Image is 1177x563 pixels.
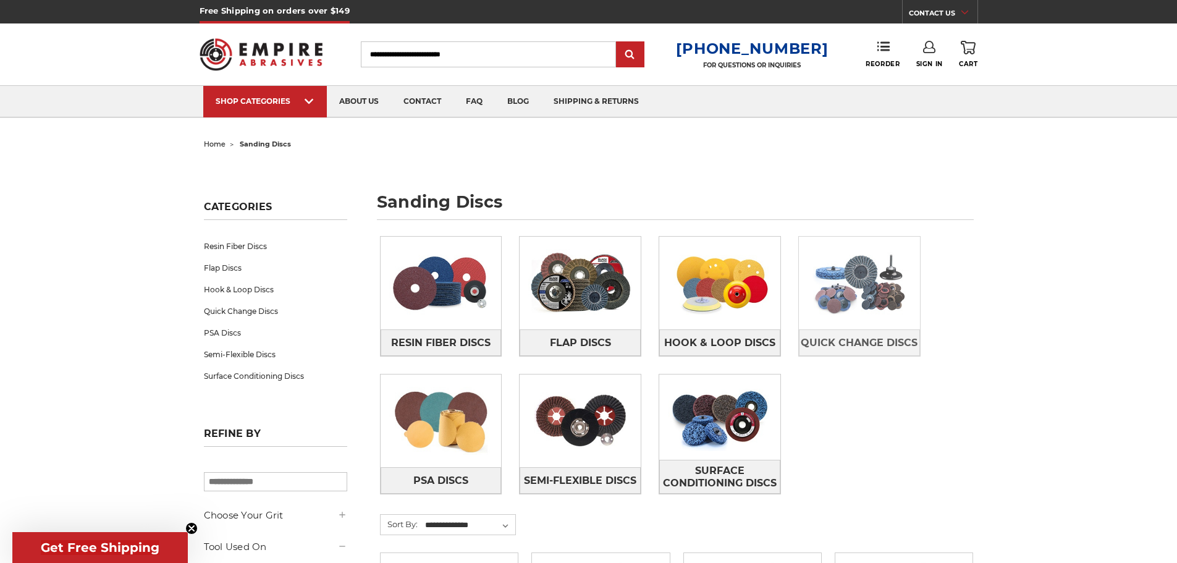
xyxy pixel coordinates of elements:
span: Flap Discs [550,332,611,353]
img: Hook & Loop Discs [659,240,780,326]
a: Reorder [866,41,900,67]
span: Cart [959,60,977,68]
a: [PHONE_NUMBER] [676,40,828,57]
span: Hook & Loop Discs [664,332,775,353]
a: blog [495,86,541,117]
label: Sort By: [381,515,418,533]
span: Get Free Shipping [41,540,159,555]
a: about us [327,86,391,117]
span: sanding discs [240,140,291,148]
a: contact [391,86,454,117]
img: Resin Fiber Discs [381,240,502,326]
a: Resin Fiber Discs [204,235,347,257]
select: Sort By: [423,516,515,535]
a: shipping & returns [541,86,651,117]
a: Semi-Flexible Discs [520,467,641,494]
a: Resin Fiber Discs [381,329,502,356]
a: CONTACT US [909,6,977,23]
a: Cart [959,41,977,68]
img: Flap Discs [520,240,641,326]
button: Close teaser [185,522,198,535]
a: Flap Discs [204,257,347,279]
a: Flap Discs [520,329,641,356]
span: Surface Conditioning Discs [660,460,780,494]
a: Hook & Loop Discs [659,329,780,356]
p: FOR QUESTIONS OR INQUIRIES [676,61,828,69]
img: Surface Conditioning Discs [659,375,780,460]
div: SHOP CATEGORIES [216,96,314,106]
a: Quick Change Discs [204,300,347,322]
a: Semi-Flexible Discs [204,344,347,365]
h5: Tool Used On [204,540,347,554]
a: Hook & Loop Discs [204,279,347,300]
a: home [204,140,226,148]
div: Get Free ShippingClose teaser [12,532,188,563]
img: Semi-Flexible Discs [520,378,641,464]
h1: sanding discs [377,193,974,220]
span: Reorder [866,60,900,68]
a: Surface Conditioning Discs [659,460,780,494]
a: Surface Conditioning Discs [204,365,347,387]
h5: Refine by [204,428,347,447]
a: PSA Discs [204,322,347,344]
img: Empire Abrasives [200,30,323,78]
a: PSA Discs [381,467,502,494]
h5: Categories [204,201,347,220]
input: Submit [618,43,643,67]
span: Sign In [916,60,943,68]
span: Resin Fiber Discs [391,332,491,353]
span: Quick Change Discs [801,332,918,353]
h5: Choose Your Grit [204,508,347,523]
img: Quick Change Discs [799,240,920,326]
span: Semi-Flexible Discs [524,470,636,491]
a: Quick Change Discs [799,329,920,356]
a: faq [454,86,495,117]
span: PSA Discs [413,470,468,491]
img: PSA Discs [381,378,502,464]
